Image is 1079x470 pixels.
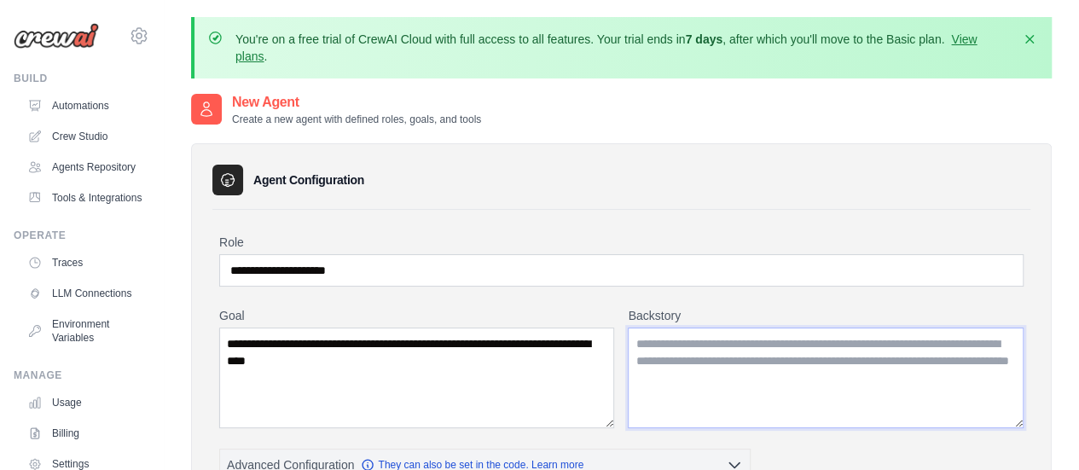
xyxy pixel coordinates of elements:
[14,72,149,85] div: Build
[14,229,149,242] div: Operate
[14,23,99,49] img: Logo
[232,113,481,126] p: Create a new agent with defined roles, goals, and tools
[219,234,1024,251] label: Role
[219,307,614,324] label: Goal
[20,154,149,181] a: Agents Repository
[685,32,722,46] strong: 7 days
[20,184,149,212] a: Tools & Integrations
[20,92,149,119] a: Automations
[235,31,1011,65] p: You're on a free trial of CrewAI Cloud with full access to all features. Your trial ends in , aft...
[14,368,149,382] div: Manage
[20,389,149,416] a: Usage
[253,171,364,189] h3: Agent Configuration
[628,307,1024,324] label: Backstory
[20,280,149,307] a: LLM Connections
[20,310,149,351] a: Environment Variables
[20,123,149,150] a: Crew Studio
[232,92,481,113] h2: New Agent
[20,249,149,276] a: Traces
[20,420,149,447] a: Billing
